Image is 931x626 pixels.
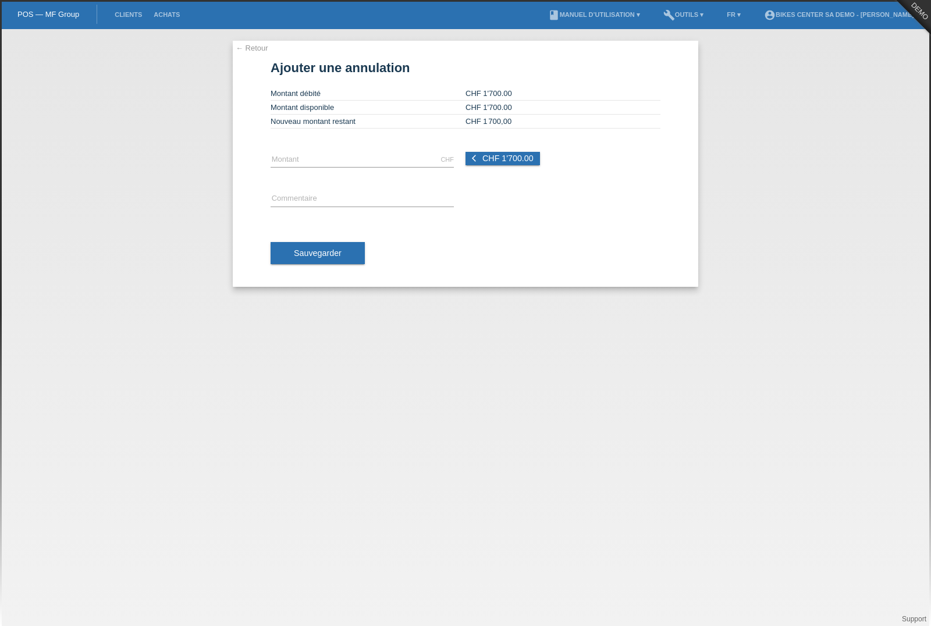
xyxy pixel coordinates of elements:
a: ← Retour [236,44,268,52]
a: account_circleBIKES CENTER SA Demo - [PERSON_NAME] ▾ [758,11,925,18]
a: Achats [148,11,186,18]
h1: Ajouter une annulation [271,61,660,75]
a: POS — MF Group [17,10,79,19]
span: CHF 1'700.00 [482,154,534,163]
i: build [663,9,675,21]
button: arrow_back_ios CHF 1'700.00 [465,152,540,165]
button: Sauvegarder [271,242,365,264]
i: account_circle [764,9,776,21]
a: bookManuel d’utilisation ▾ [542,11,646,18]
a: buildOutils ▾ [658,11,709,18]
span: Sauvegarder [294,248,342,258]
td: Montant disponible [271,101,465,115]
td: Nouveau montant restant [271,115,465,129]
span: CHF 1 700,00 [465,117,511,126]
span: CHF 1'700.00 [465,89,512,98]
a: FR ▾ [721,11,747,18]
div: CHF [440,156,454,163]
a: Clients [109,11,148,18]
a: Support [902,615,926,623]
i: book [548,9,560,21]
td: Montant débité [271,87,465,101]
i: arrow_back_ios [472,154,480,162]
span: CHF 1'700.00 [465,103,512,112]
